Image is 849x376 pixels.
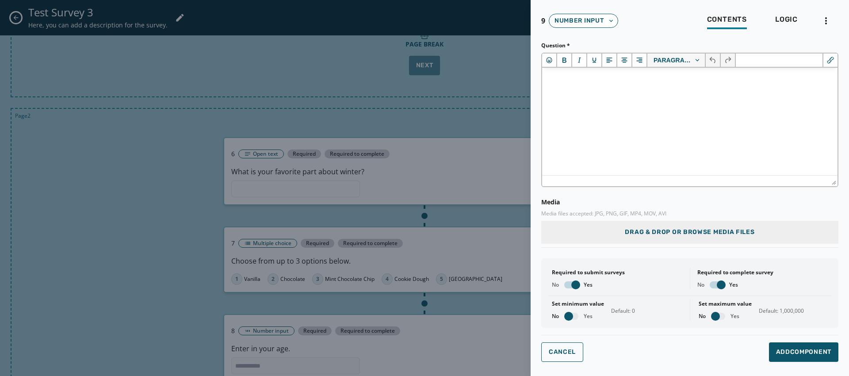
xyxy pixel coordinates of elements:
[584,281,593,288] span: Yes
[768,11,805,31] button: Logic
[699,313,706,320] span: No
[832,177,836,185] div: Press the Up and Down arrow keys to resize the editor.
[697,269,773,276] label: Required to complete survey
[552,281,559,288] span: No
[729,281,738,288] span: Yes
[552,269,625,276] label: Required to submit surveys
[699,300,752,307] label: Set maximum value
[542,68,838,175] iframe: Rich Text Area
[542,54,557,67] button: Emojis
[552,313,559,320] span: No
[549,14,618,28] button: Number input
[572,54,587,67] button: Italic
[625,228,754,237] span: Drag & Drop or browse media files
[557,54,572,67] button: Bold
[552,300,604,307] label: Set minimum value
[617,54,632,67] button: Align center
[541,15,545,26] span: 9
[632,54,647,67] button: Align right
[697,281,704,288] span: No
[647,54,706,67] button: Block Paragraph
[759,307,804,315] span: Default: 1,000,000
[721,54,736,67] button: Redo
[7,7,288,17] body: Rich Text Area
[769,342,838,362] button: AddComponent
[707,15,747,24] span: Contents
[611,307,635,315] span: Default: 0
[706,54,721,67] button: Undo
[822,54,838,67] button: Insert/edit link
[541,198,838,207] div: Media
[584,313,593,320] span: Yes
[654,57,692,64] span: Paragraph
[541,42,838,49] div: Question *
[549,349,576,356] span: Cancel
[541,210,838,217] span: Media files accepted: JPG, PNG, GIF, MP4, MOV, AVI
[700,11,754,31] button: Contents
[602,54,617,67] button: Align left
[730,313,739,320] span: Yes
[776,348,831,357] span: Add Component
[587,54,602,67] button: Underline
[541,342,583,362] button: Cancel
[555,16,604,25] span: Number input
[775,15,798,24] span: Logic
